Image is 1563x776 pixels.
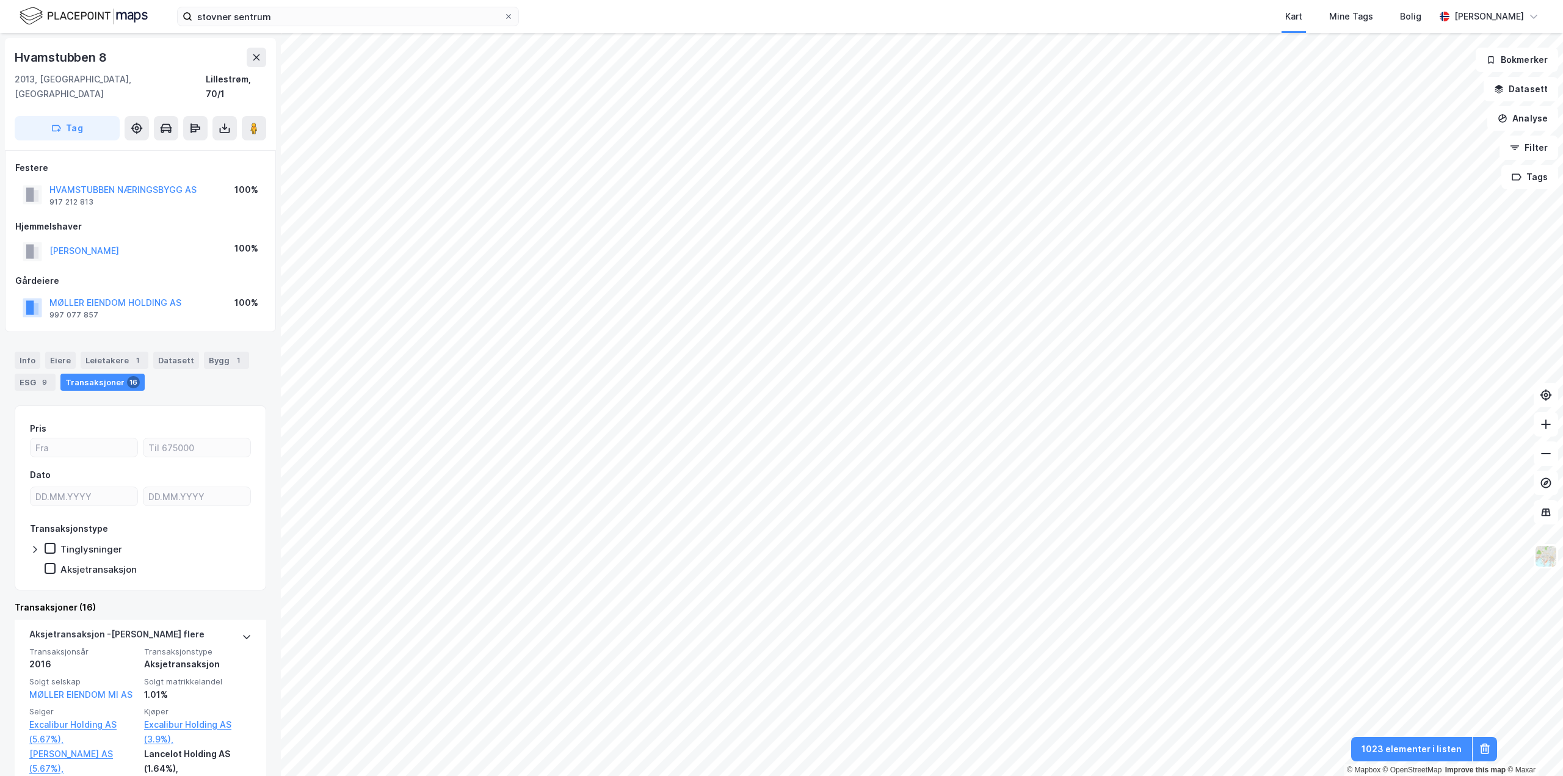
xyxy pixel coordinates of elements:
[143,487,250,506] input: DD.MM.YYYY
[15,72,206,101] div: 2013, [GEOGRAPHIC_DATA], [GEOGRAPHIC_DATA]
[206,72,266,101] div: Lillestrøm, 70/1
[15,374,56,391] div: ESG
[49,310,98,320] div: 997 077 857
[153,352,199,369] div: Datasett
[30,468,51,482] div: Dato
[31,487,137,506] input: DD.MM.YYYY
[29,676,137,687] span: Solgt selskap
[131,354,143,366] div: 1
[60,564,137,575] div: Aksjetransaksjon
[29,657,137,672] div: 2016
[29,647,137,657] span: Transaksjonsår
[1400,9,1421,24] div: Bolig
[49,197,93,207] div: 917 212 813
[127,376,140,388] div: 16
[20,5,148,27] img: logo.f888ab2527a4732fd821a326f86c7f29.svg
[144,676,252,687] span: Solgt matrikkelandel
[31,438,137,457] input: Fra
[15,352,40,369] div: Info
[29,717,137,747] a: Excalibur Holding AS (5.67%),
[29,627,205,647] div: Aksjetransaksjon - [PERSON_NAME] flere
[144,717,252,747] a: Excalibur Holding AS (3.9%),
[60,374,145,391] div: Transaksjoner
[1285,9,1302,24] div: Kart
[38,376,51,388] div: 9
[204,352,249,369] div: Bygg
[15,600,266,615] div: Transaksjoner (16)
[60,543,122,555] div: Tinglysninger
[1502,717,1563,776] iframe: Chat Widget
[1445,766,1506,774] a: Improve this map
[1534,545,1558,568] img: Z
[232,354,244,366] div: 1
[1329,9,1373,24] div: Mine Tags
[144,706,252,717] span: Kjøper
[143,438,250,457] input: Til 675000
[234,241,258,256] div: 100%
[81,352,148,369] div: Leietakere
[15,161,266,175] div: Festere
[15,274,266,288] div: Gårdeiere
[1383,766,1442,774] a: OpenStreetMap
[192,7,504,26] input: Søk på adresse, matrikkel, gårdeiere, leietakere eller personer
[1351,737,1472,761] button: 1023 elementer i listen
[1500,136,1558,160] button: Filter
[1501,165,1558,189] button: Tags
[29,706,137,717] span: Selger
[15,48,109,67] div: Hvamstubben 8
[144,647,252,657] span: Transaksjonstype
[15,116,120,140] button: Tag
[144,657,252,672] div: Aksjetransaksjon
[29,747,137,776] a: [PERSON_NAME] AS (5.67%),
[1476,48,1558,72] button: Bokmerker
[144,687,252,702] div: 1.01%
[1487,106,1558,131] button: Analyse
[29,689,132,700] a: MØLLER EIENDOM MI AS
[1454,9,1524,24] div: [PERSON_NAME]
[15,219,266,234] div: Hjemmelshaver
[1484,77,1558,101] button: Datasett
[45,352,76,369] div: Eiere
[1347,766,1380,774] a: Mapbox
[234,183,258,197] div: 100%
[144,747,252,776] div: Lancelot Holding AS (1.64%),
[30,521,108,536] div: Transaksjonstype
[30,421,46,436] div: Pris
[234,296,258,310] div: 100%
